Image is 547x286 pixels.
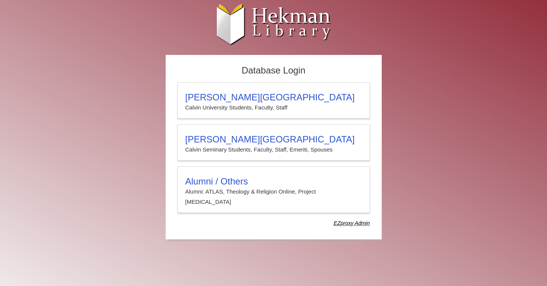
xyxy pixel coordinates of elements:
p: Calvin Seminary Students, Faculty, Staff, Emeriti, Spouses [185,145,362,155]
a: [PERSON_NAME][GEOGRAPHIC_DATA]Calvin University Students, Faculty, Staff [177,82,370,119]
h3: Alumni / Others [185,176,362,187]
h3: [PERSON_NAME][GEOGRAPHIC_DATA] [185,134,362,145]
p: Alumni: ATLAS, Theology & Religion Online, Project [MEDICAL_DATA] [185,187,362,207]
p: Calvin University Students, Faculty, Staff [185,103,362,113]
a: [PERSON_NAME][GEOGRAPHIC_DATA]Calvin Seminary Students, Faculty, Staff, Emeriti, Spouses [177,124,370,161]
dfn: Use Alumni login [334,220,370,226]
h3: [PERSON_NAME][GEOGRAPHIC_DATA] [185,92,362,103]
summary: Alumni / OthersAlumni: ATLAS, Theology & Religion Online, Project [MEDICAL_DATA] [185,176,362,207]
h2: Database Login [174,63,374,78]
